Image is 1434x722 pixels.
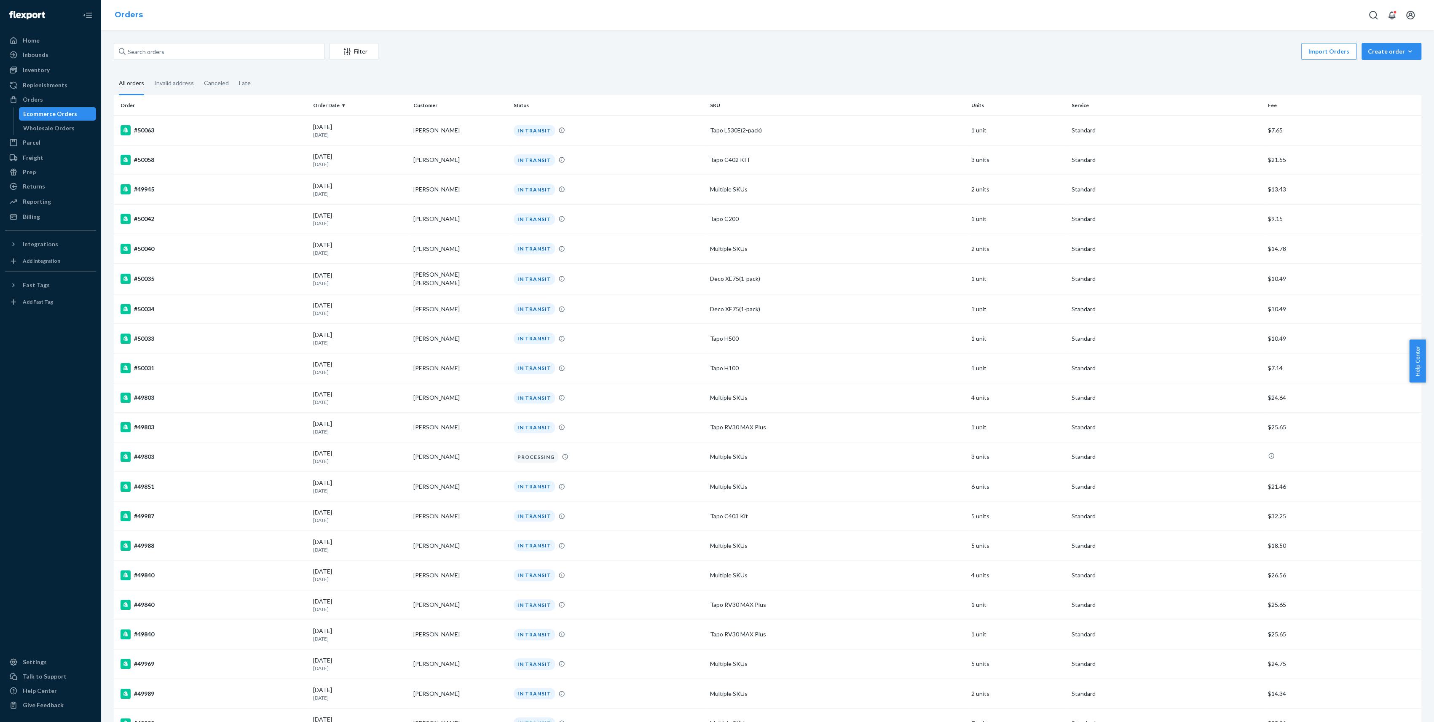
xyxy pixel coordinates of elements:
input: Search orders [114,43,324,60]
button: Integrations [5,237,96,251]
td: $10.49 [1265,324,1421,353]
p: [DATE] [313,190,407,197]
td: $14.78 [1265,234,1421,264]
div: Replenishments [23,81,67,89]
p: [DATE] [313,487,407,494]
td: $24.64 [1265,383,1421,412]
div: Create order [1368,47,1415,56]
p: Standard [1072,512,1261,520]
div: [DATE] [313,420,407,435]
div: #50033 [121,334,306,344]
div: #49988 [121,541,306,551]
div: Tapo C402 KIT [710,156,965,164]
th: Status [510,95,706,116]
div: #50042 [121,214,306,224]
div: IN TRANSIT [514,599,555,611]
td: 4 units [968,383,1068,412]
a: Returns [5,180,96,193]
td: [PERSON_NAME] [410,383,510,412]
div: Canceled [204,72,229,94]
div: #49989 [121,689,306,699]
a: Ecommerce Orders [19,107,96,121]
td: [PERSON_NAME] [410,294,510,324]
p: Standard [1072,185,1261,194]
button: Close Navigation [79,7,96,24]
div: Home [23,36,40,45]
div: [DATE] [313,331,407,346]
div: IN TRANSIT [514,333,555,344]
div: Returns [23,182,45,191]
div: Inventory [23,66,50,74]
p: Standard [1072,660,1261,668]
div: #50031 [121,363,306,373]
div: #49969 [121,659,306,669]
td: $25.65 [1265,590,1421,620]
div: #49987 [121,511,306,521]
button: Fast Tags [5,278,96,292]
div: [DATE] [313,182,407,197]
div: IN TRANSIT [514,629,555,640]
div: IN TRANSIT [514,213,555,225]
p: Standard [1072,393,1261,402]
td: $24.75 [1265,649,1421,679]
div: #50035 [121,274,306,284]
td: [PERSON_NAME] [410,531,510,560]
div: Ecommerce Orders [23,110,77,118]
img: Flexport logo [9,11,45,19]
div: IN TRANSIT [514,392,555,404]
div: All orders [119,72,144,95]
a: Parcel [5,136,96,149]
p: Standard [1072,275,1261,283]
div: Give Feedback [23,701,64,709]
td: Multiple SKUs [707,234,968,264]
div: Wholesale Orders [23,124,75,132]
td: $14.34 [1265,679,1421,709]
td: 1 unit [968,620,1068,649]
p: Standard [1072,305,1261,313]
td: [PERSON_NAME] [410,590,510,620]
div: [DATE] [313,479,407,494]
div: IN TRANSIT [514,184,555,195]
div: Invalid address [154,72,194,94]
td: [PERSON_NAME] [410,501,510,531]
div: IN TRANSIT [514,422,555,433]
p: [DATE] [313,131,407,138]
div: Tapo RV30 MAX Plus [710,601,965,609]
p: Standard [1072,690,1261,698]
p: Standard [1072,215,1261,223]
th: SKU [707,95,968,116]
td: Multiple SKUs [707,175,968,204]
td: 1 unit [968,294,1068,324]
div: Tapo L530E(2-pack) [710,126,965,135]
p: [DATE] [313,635,407,642]
span: Help Center [1409,339,1426,383]
th: Units [968,95,1068,116]
a: Settings [5,655,96,669]
p: [DATE] [313,546,407,553]
div: Deco XE75(1-pack) [710,275,965,283]
div: #50063 [121,125,306,135]
td: $7.65 [1265,116,1421,145]
p: Standard [1072,453,1261,461]
td: [PERSON_NAME] [410,145,510,175]
p: [DATE] [313,517,407,524]
div: [DATE] [313,567,407,583]
div: IN TRANSIT [514,569,555,581]
button: Filter [330,43,378,60]
p: [DATE] [313,339,407,346]
button: Import Orders [1301,43,1356,60]
td: Multiple SKUs [707,560,968,590]
td: 1 unit [968,264,1068,294]
div: IN TRANSIT [514,510,555,522]
div: [DATE] [313,686,407,701]
a: Wholesale Orders [19,121,96,135]
td: $21.55 [1265,145,1421,175]
div: Billing [23,213,40,221]
p: Standard [1072,423,1261,431]
th: Service [1068,95,1264,116]
th: Fee [1265,95,1421,116]
div: [DATE] [313,152,407,168]
td: 1 unit [968,204,1068,234]
div: Help Center [23,687,57,695]
td: Multiple SKUs [707,472,968,501]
